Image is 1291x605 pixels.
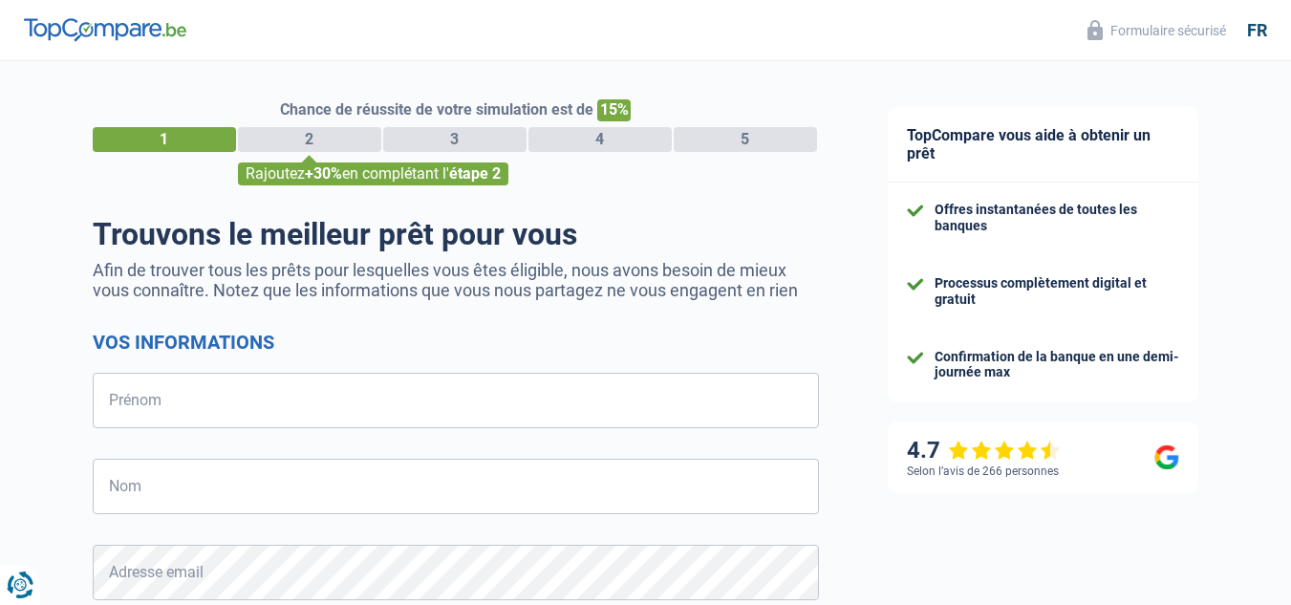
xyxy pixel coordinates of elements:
[674,127,817,152] div: 5
[907,465,1059,478] div: Selon l’avis de 266 personnes
[93,331,819,354] h2: Vos informations
[238,127,381,152] div: 2
[383,127,527,152] div: 3
[305,164,342,183] span: +30%
[907,437,1061,465] div: 4.7
[597,99,631,121] span: 15%
[238,162,508,185] div: Rajoutez en complétant l'
[24,18,186,41] img: TopCompare Logo
[93,260,819,300] p: Afin de trouver tous les prêts pour lesquelles vous êtes éligible, nous avons besoin de mieux vou...
[528,127,672,152] div: 4
[93,127,236,152] div: 1
[93,216,819,252] h1: Trouvons le meilleur prêt pour vous
[1247,20,1267,41] div: fr
[935,349,1179,381] div: Confirmation de la banque en une demi-journée max
[935,275,1179,308] div: Processus complètement digital et gratuit
[280,100,593,119] span: Chance de réussite de votre simulation est de
[1076,14,1237,46] button: Formulaire sécurisé
[449,164,501,183] span: étape 2
[888,107,1198,183] div: TopCompare vous aide à obtenir un prêt
[935,202,1179,234] div: Offres instantanées de toutes les banques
